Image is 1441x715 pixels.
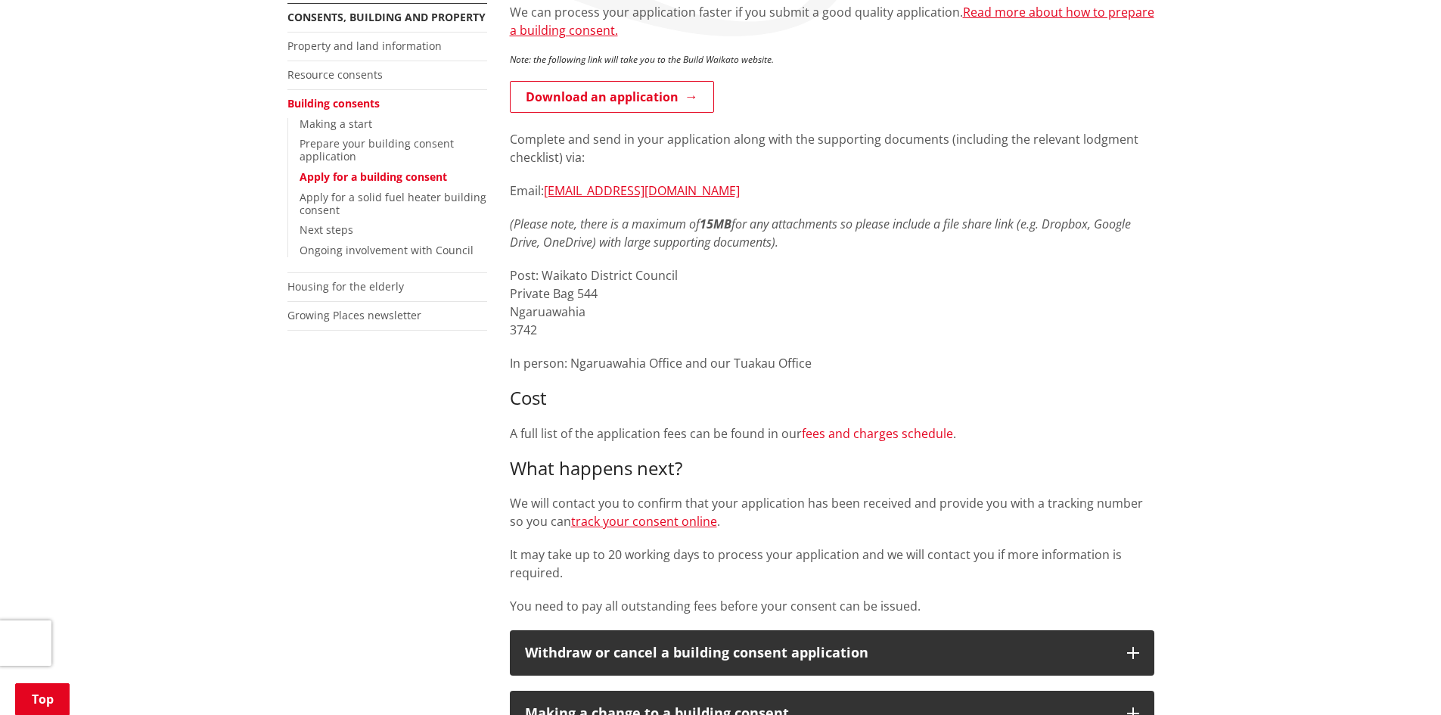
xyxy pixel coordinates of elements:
a: Growing Places newsletter [287,308,421,322]
a: Apply for a building consent [300,169,447,184]
a: Consents, building and property [287,10,486,24]
a: Resource consents [287,67,383,82]
p: Post: Waikato District Council Private Bag 544 Ngaruawahia 3742 [510,266,1154,339]
em: (Please note, there is a maximum of for any attachments so please include a file share link (e.g.... [510,216,1131,250]
a: [EMAIL_ADDRESS][DOMAIN_NAME] [544,182,740,199]
a: Top [15,683,70,715]
strong: 15MB [700,216,731,232]
a: Housing for the elderly [287,279,404,294]
a: track your consent online [571,513,717,530]
a: Ongoing involvement with Council [300,243,474,257]
h3: What happens next? [510,458,1154,480]
a: Next steps [300,222,353,237]
p: It may take up to 20 working days to process your application and we will contact you if more inf... [510,546,1154,582]
p: Complete and send in your application along with the supporting documents (including the relevant... [510,130,1154,166]
p: We can process your application faster if you submit a good quality application. [510,3,1154,39]
a: fees and charges schedule [802,425,953,442]
a: Making a start [300,117,372,131]
p: A full list of the application fees can be found in our . [510,424,1154,443]
a: Prepare your building consent application [300,136,454,163]
p: You need to pay all outstanding fees before your consent can be issued. [510,597,1154,615]
em: Note: the following link will take you to the Build Waikato website. [510,53,774,66]
a: Property and land information [287,39,442,53]
a: Building consents [287,96,380,110]
p: Email: [510,182,1154,200]
div: Withdraw or cancel a building consent application [525,645,1112,661]
button: Withdraw or cancel a building consent application [510,630,1154,676]
h3: Cost [510,387,1154,409]
a: Download an application [510,81,714,113]
iframe: Messenger Launcher [1371,651,1426,706]
p: We will contact you to confirm that your application has been received and provide you with a tra... [510,494,1154,530]
a: Apply for a solid fuel heater building consent​ [300,190,486,217]
p: In person: Ngaruawahia Office and our Tuakau Office [510,354,1154,372]
a: Read more about how to prepare a building consent. [510,4,1154,39]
